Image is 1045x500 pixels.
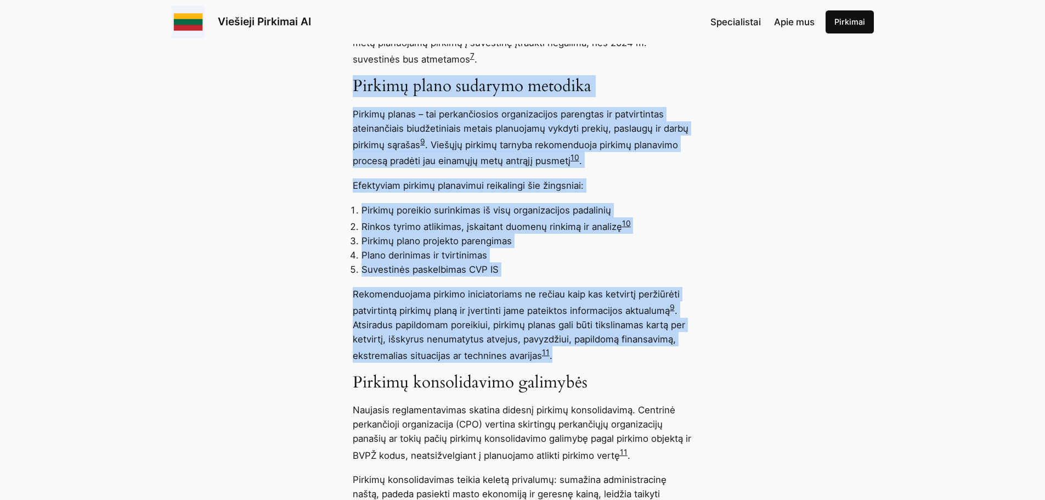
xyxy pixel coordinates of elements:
li: Suvestinės paskelbimas CVP IS [361,262,693,277]
p: Naujasis reglamentavimas skatina didesnį pirkimų konsolidavimą. Centrinė perkančioji organizacija... [353,403,693,462]
li: Rinkos tyrimo atlikimas, įskaitant duomenų rinkimą ir analizę [361,217,693,234]
a: Apie mus [774,15,815,29]
span: Specialistai [710,16,761,27]
nav: Navigation [710,15,815,29]
h3: Pirkimų konsolidavimo galimybės [353,373,693,393]
a: 11 [542,347,550,357]
a: Pirkimai [826,10,874,33]
a: 11 [620,447,628,457]
h3: Pirkimų plano sudarymo metodika [353,77,693,97]
a: 9 [670,302,675,312]
span: Apie mus [774,16,815,27]
li: Plano derinimas ir tvirtinimas [361,248,693,262]
img: Viešieji pirkimai logo [172,5,205,38]
a: 9 [420,137,425,146]
a: 7 [470,51,475,60]
a: Viešieji Pirkimai AI [218,15,311,28]
p: Efektyviam pirkimų planavimui reikalingi šie žingsniai: [353,178,693,193]
p: Rekomenduojama pirkimo iniciatoriams ne rečiau kaip kas ketvirtį peržiūrėti patvirtintą pirkimų p... [353,287,693,362]
li: Pirkimų poreikio surinkimas iš visų organizacijos padalinių [361,203,693,217]
a: 10 [622,218,631,228]
li: Pirkimų plano projekto parengimas [361,234,693,248]
a: 10 [570,153,579,162]
p: Pirkimų planas – tai perkančiosios organizacijos parengtas ir patvirtintas ateinančiais biudžetin... [353,107,693,168]
a: Specialistai [710,15,761,29]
